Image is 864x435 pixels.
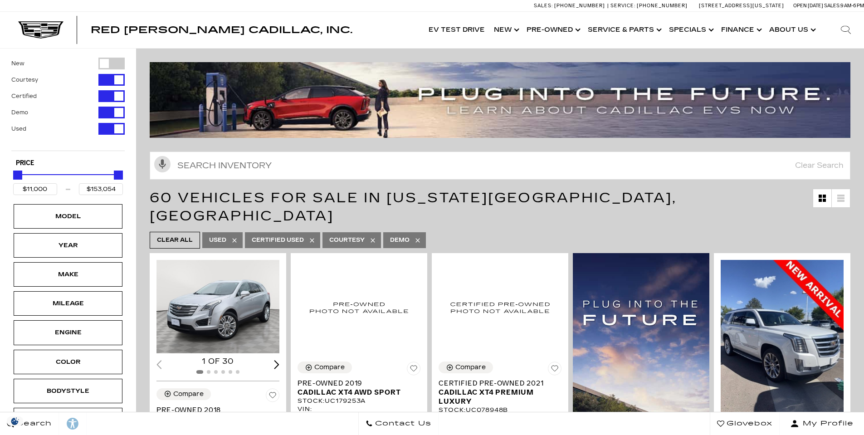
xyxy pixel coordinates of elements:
span: Red [PERSON_NAME] Cadillac, Inc. [91,24,352,35]
span: Certified Pre-Owned 2021 [439,379,555,388]
img: 2018 Cadillac Escalade Luxury 1 [721,260,845,425]
div: Price [13,167,123,195]
button: Save Vehicle [548,362,561,379]
span: Pre-Owned 2018 [156,406,273,415]
button: Save Vehicle [407,362,420,379]
div: Maximum Price [114,171,123,180]
div: VIN: [US_VEHICLE_IDENTIFICATION_NUMBER] [298,405,420,421]
span: Contact Us [373,417,431,430]
div: Engine [45,327,91,337]
a: Certified Pre-Owned 2021Cadillac XT4 Premium Luxury [439,379,561,406]
button: Compare Vehicle [439,362,493,373]
span: 60 Vehicles for Sale in [US_STATE][GEOGRAPHIC_DATA], [GEOGRAPHIC_DATA] [150,190,677,224]
a: New [489,12,522,48]
span: Cadillac XT4 AWD Sport [298,388,414,397]
span: 9 AM-6 PM [840,3,864,9]
div: YearYear [14,233,122,258]
span: Search [14,417,52,430]
div: 1 / 2 [721,260,845,425]
div: BodystyleBodystyle [14,379,122,403]
div: Compare [455,363,486,371]
a: Contact Us [358,412,439,435]
div: Year [45,240,91,250]
span: Demo [390,235,410,246]
a: Glovebox [710,412,780,435]
span: Courtesy [329,235,365,246]
img: Cadillac Dark Logo with Cadillac White Text [18,21,63,39]
div: TrimTrim [14,408,122,432]
input: Search Inventory [150,152,850,180]
div: Compare [314,363,345,371]
a: EV Test Drive [424,12,489,48]
label: Courtesy [11,75,38,84]
label: Demo [11,108,28,117]
div: Mileage [45,298,91,308]
a: Pre-Owned 2018Cadillac XT5 Premium Luxury AWD [156,406,279,433]
div: ModelModel [14,204,122,229]
div: Next slide [274,360,279,369]
div: Minimum Price [13,171,22,180]
div: Color [45,357,91,367]
button: Save Vehicle [266,388,279,406]
img: Opt-Out Icon [5,416,25,426]
span: Certified Used [252,235,304,246]
a: About Us [765,12,819,48]
label: Used [11,124,26,133]
input: Minimum [13,183,57,195]
div: Filter by Vehicle Type [11,58,125,151]
a: [STREET_ADDRESS][US_STATE] [699,3,784,9]
div: MileageMileage [14,291,122,316]
div: Stock : UC078948B [439,406,561,414]
span: Service: [610,3,635,9]
a: Specials [664,12,717,48]
span: Used [209,235,226,246]
div: Stock : UC179253A [298,397,420,405]
div: Compare [173,390,204,398]
a: Service & Parts [583,12,664,48]
section: Click to Open Cookie Consent Modal [5,416,25,426]
span: Pre-Owned 2019 [298,379,414,388]
img: 2018 Cadillac XT5 Premium Luxury AWD 1 [156,260,281,353]
svg: Click to toggle on voice search [154,156,171,172]
h5: Price [16,159,120,167]
div: 1 of 30 [156,357,279,367]
span: Sales: [824,3,840,9]
div: MakeMake [14,262,122,287]
div: 1 / 2 [156,260,281,353]
div: Model [45,211,91,221]
div: Bodystyle [45,386,91,396]
span: My Profile [799,417,854,430]
span: [PHONE_NUMBER] [554,3,605,9]
button: Compare Vehicle [156,388,211,400]
div: ColorColor [14,350,122,374]
span: Cadillac XT4 Premium Luxury [439,388,555,406]
span: Clear All [157,235,193,246]
a: Service: [PHONE_NUMBER] [607,3,690,8]
span: [PHONE_NUMBER] [637,3,688,9]
img: 2019 Cadillac XT4 AWD Sport [298,260,420,355]
img: 2021 Cadillac XT4 Premium Luxury [439,260,561,355]
div: Make [45,269,91,279]
span: Open [DATE] [793,3,823,9]
span: Sales: [534,3,553,9]
span: Glovebox [724,417,772,430]
a: Pre-Owned [522,12,583,48]
a: Sales: [PHONE_NUMBER] [534,3,607,8]
input: Maximum [79,183,123,195]
label: New [11,59,24,68]
img: ev-blog-post-banners4 [150,62,857,138]
button: Compare Vehicle [298,362,352,373]
button: Open user profile menu [780,412,864,435]
div: EngineEngine [14,320,122,345]
a: Red [PERSON_NAME] Cadillac, Inc. [91,25,352,34]
label: Certified [11,92,37,101]
a: Finance [717,12,765,48]
a: Pre-Owned 2019Cadillac XT4 AWD Sport [298,379,420,397]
